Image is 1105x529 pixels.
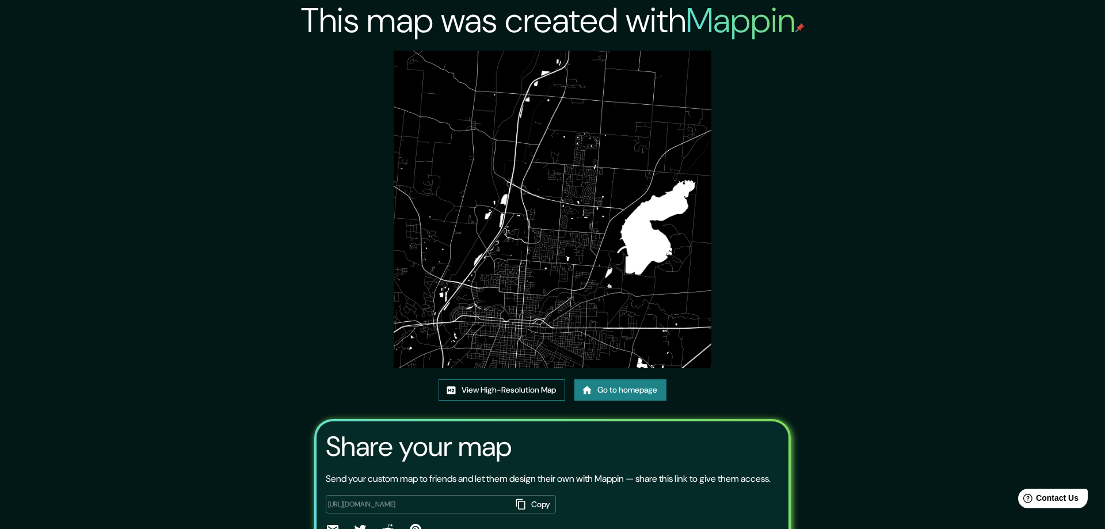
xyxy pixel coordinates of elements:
[326,431,512,463] h3: Share your map
[574,379,666,401] a: Go to homepage
[394,51,711,368] img: created-map
[439,379,565,401] a: View High-Resolution Map
[795,23,805,32] img: mappin-pin
[511,495,556,514] button: Copy
[326,472,771,486] p: Send your custom map to friends and let them design their own with Mappin — share this link to gi...
[1003,484,1092,516] iframe: Help widget launcher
